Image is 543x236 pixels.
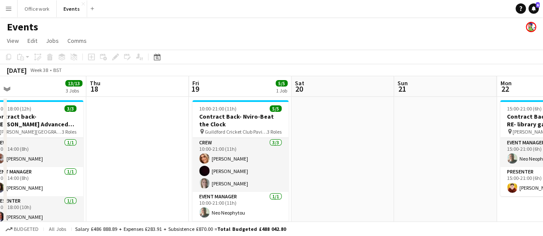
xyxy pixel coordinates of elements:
div: [DATE] [7,66,27,75]
div: Salary £486 888.89 + Expenses £283.91 + Subsistence £870.00 = [75,226,286,232]
app-user-avatar: Event Team [526,22,536,32]
span: All jobs [47,226,68,232]
span: Budgeted [14,226,39,232]
span: Comms [67,37,87,45]
span: Total Budgeted £488 042.80 [217,226,286,232]
button: Budgeted [4,224,40,234]
button: Events [57,0,87,17]
a: 6 [528,3,539,14]
a: Comms [64,35,90,46]
span: Jobs [46,37,59,45]
span: View [7,37,19,45]
h1: Events [7,21,38,33]
span: Edit [27,37,37,45]
a: Edit [24,35,41,46]
button: Office work [18,0,57,17]
span: Week 38 [28,67,50,73]
span: 6 [536,2,540,8]
a: Jobs [42,35,62,46]
div: BST [53,67,62,73]
a: View [3,35,22,46]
